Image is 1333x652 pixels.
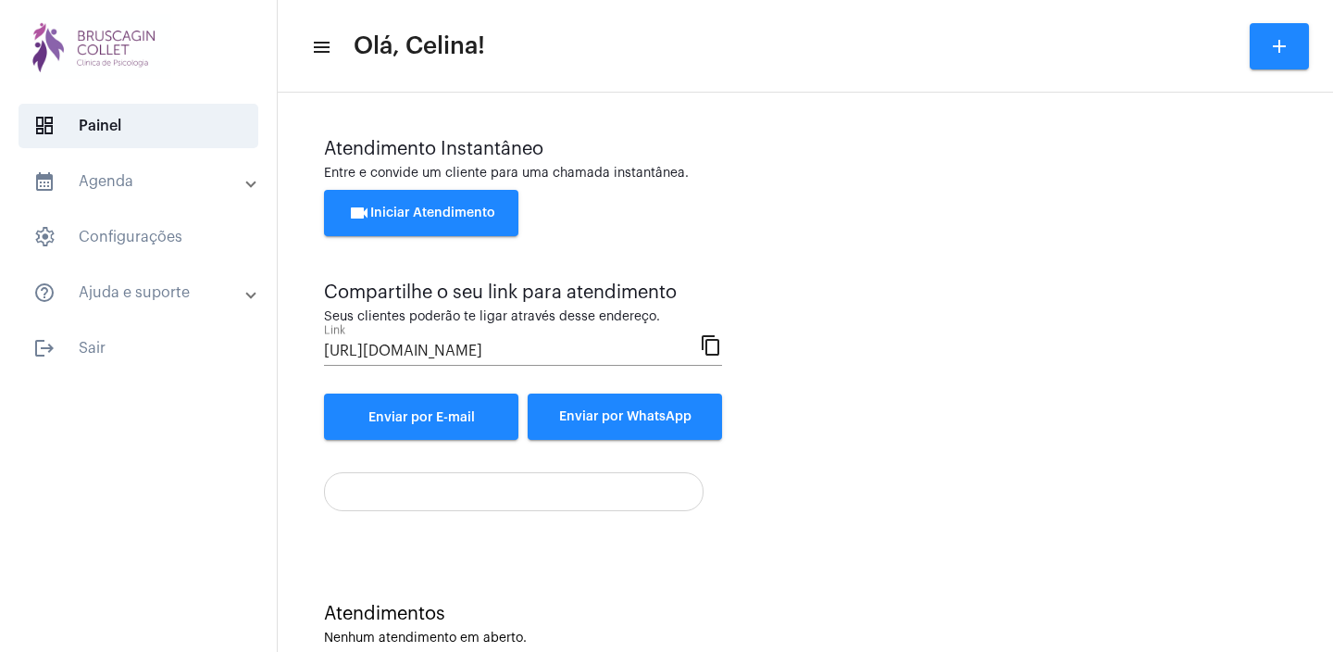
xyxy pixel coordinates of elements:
[19,104,258,148] span: Painel
[324,632,1287,646] div: Nenhum atendimento em aberto.
[33,282,247,304] mat-panel-title: Ajuda e suporte
[19,215,258,259] span: Configurações
[15,9,176,83] img: bdd31f1e-573f-3f90-f05a-aecdfb595b2a.png
[354,31,485,61] span: Olá, Celina!
[324,310,722,324] div: Seus clientes poderão te ligar através desse endereço.
[19,326,258,370] span: Sair
[33,170,247,193] mat-panel-title: Agenda
[11,159,277,204] mat-expansion-panel-header: sidenav iconAgenda
[33,115,56,137] span: sidenav icon
[324,604,1287,624] div: Atendimentos
[33,170,56,193] mat-icon: sidenav icon
[324,167,1287,181] div: Entre e convide um cliente para uma chamada instantânea.
[348,207,495,219] span: Iniciar Atendimento
[311,36,330,58] mat-icon: sidenav icon
[368,411,475,424] span: Enviar por E-mail
[33,226,56,248] span: sidenav icon
[11,270,277,315] mat-expansion-panel-header: sidenav iconAjuda e suporte
[559,410,691,423] span: Enviar por WhatsApp
[33,337,56,359] mat-icon: sidenav icon
[700,333,722,356] mat-icon: content_copy
[33,282,56,304] mat-icon: sidenav icon
[528,394,722,440] button: Enviar por WhatsApp
[324,139,1287,159] div: Atendimento Instantâneo
[1268,35,1290,57] mat-icon: add
[324,282,722,303] div: Compartilhe o seu link para atendimento
[348,202,370,224] mat-icon: videocam
[324,190,518,236] button: Iniciar Atendimento
[324,394,518,440] a: Enviar por E-mail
